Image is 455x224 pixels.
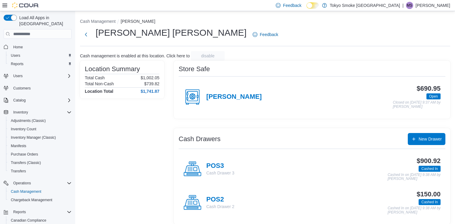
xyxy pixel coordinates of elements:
[8,134,58,141] a: Inventory Manager (Classic)
[179,65,210,73] h3: Store Safe
[11,72,25,80] button: Users
[85,81,114,86] h6: Total Non-Cash
[426,93,441,99] span: Open
[283,2,301,8] span: Feedback
[6,196,74,204] button: Chargeback Management
[11,62,23,66] span: Reports
[6,150,74,159] button: Purchase Orders
[8,117,72,124] span: Adjustments (Classic)
[13,210,26,214] span: Reports
[1,84,74,92] button: Customers
[8,117,48,124] a: Adjustments (Classic)
[13,98,26,103] span: Catalog
[11,84,72,92] span: Customers
[11,180,33,187] button: Operations
[96,27,247,39] h1: [PERSON_NAME] [PERSON_NAME]
[11,44,25,51] a: Home
[206,196,234,204] h4: POS2
[1,179,74,187] button: Operations
[11,109,72,116] span: Inventory
[8,142,29,150] a: Manifests
[8,196,55,204] a: Chargeback Management
[80,29,92,41] button: Next
[6,159,74,167] button: Transfers (Classic)
[121,19,155,24] button: [PERSON_NAME]
[419,166,441,172] span: Cashed In
[416,2,450,9] p: [PERSON_NAME]
[417,191,441,198] h3: $150.00
[8,188,72,195] span: Cash Management
[191,51,225,61] button: disable
[12,2,39,8] img: Cova
[11,85,33,92] a: Customers
[402,2,404,9] p: |
[6,117,74,125] button: Adjustments (Classic)
[141,89,159,94] h4: $1,741.87
[421,199,438,205] span: Cashed In
[11,135,56,140] span: Inventory Manager (Classic)
[1,72,74,80] button: Users
[179,135,220,143] h3: Cash Drawers
[11,144,26,148] span: Manifests
[13,86,31,91] span: Customers
[11,189,41,194] span: Cash Management
[11,43,72,50] span: Home
[419,136,442,142] span: New Drawer
[206,204,234,210] p: Cash Drawer 2
[407,2,412,9] span: MS
[260,32,278,38] span: Feedback
[8,159,43,166] a: Transfers (Classic)
[11,208,72,216] span: Reports
[6,51,74,60] button: Users
[80,53,190,58] p: Cash management is enabled at this location. Click here to
[85,75,105,80] h6: Total Cash
[1,42,74,51] button: Home
[250,29,281,41] a: Feedback
[6,133,74,142] button: Inventory Manager (Classic)
[8,151,41,158] a: Purchase Orders
[13,181,31,186] span: Operations
[201,53,214,59] span: disable
[11,118,46,123] span: Adjustments (Classic)
[8,134,72,141] span: Inventory Manager (Classic)
[306,2,319,9] input: Dark Mode
[11,53,20,58] span: Users
[8,151,72,158] span: Purchase Orders
[6,125,74,133] button: Inventory Count
[8,52,23,59] a: Users
[8,142,72,150] span: Manifests
[421,166,438,171] span: Cashed In
[80,18,450,26] nav: An example of EuiBreadcrumbs
[8,60,26,68] a: Reports
[8,60,72,68] span: Reports
[6,187,74,196] button: Cash Management
[206,170,234,176] p: Cash Drawer 3
[8,52,72,59] span: Users
[8,159,72,166] span: Transfers (Classic)
[13,74,23,78] span: Users
[1,108,74,117] button: Inventory
[330,2,400,9] p: Tokyo Smoke [GEOGRAPHIC_DATA]
[8,188,44,195] a: Cash Management
[388,206,441,214] p: Cashed In on [DATE] 9:38 AM by [PERSON_NAME]
[8,168,72,175] span: Transfers
[11,97,28,104] button: Catalog
[1,96,74,104] button: Catalog
[429,94,438,99] span: Open
[85,65,140,73] h3: Location Summary
[80,19,115,24] button: Cash Management
[11,169,26,174] span: Transfers
[388,173,441,181] p: Cashed In on [DATE] 9:38 AM by [PERSON_NAME]
[393,101,441,109] p: Closed on [DATE] 9:37 AM by [PERSON_NAME]
[8,126,72,133] span: Inventory Count
[11,72,72,80] span: Users
[6,167,74,175] button: Transfers
[8,196,72,204] span: Chargeback Management
[13,45,23,50] span: Home
[11,218,46,223] span: Canadian Compliance
[206,93,262,101] h4: [PERSON_NAME]
[13,110,28,115] span: Inventory
[206,162,234,170] h4: POS3
[11,97,72,104] span: Catalog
